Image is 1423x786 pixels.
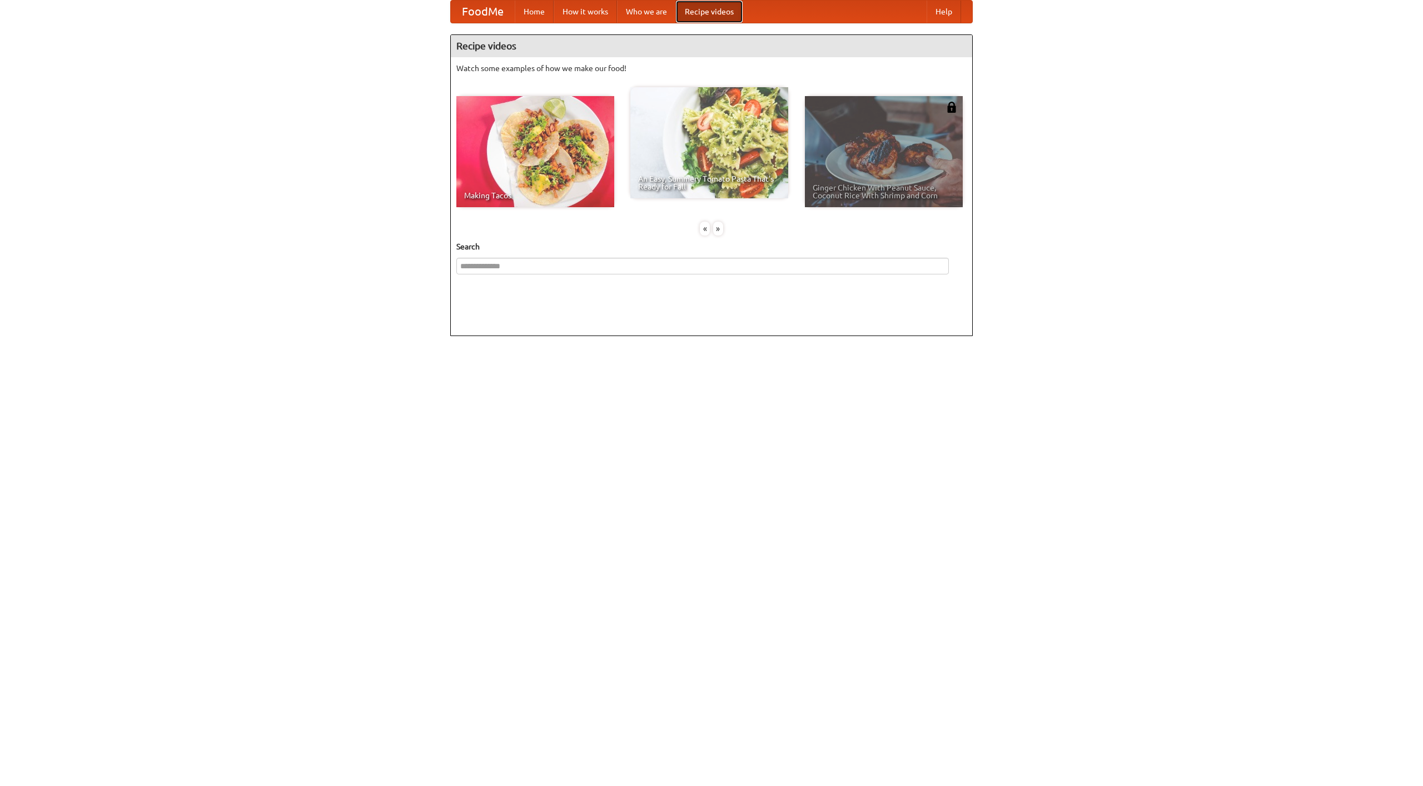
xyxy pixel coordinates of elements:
h5: Search [456,241,967,252]
a: Recipe videos [676,1,743,23]
a: An Easy, Summery Tomato Pasta That's Ready for Fall [630,87,788,198]
a: How it works [554,1,617,23]
img: 483408.png [946,102,957,113]
div: « [700,222,710,236]
a: Help [927,1,961,23]
h4: Recipe videos [451,35,972,57]
a: Making Tacos [456,96,614,207]
a: Who we are [617,1,676,23]
span: Making Tacos [464,192,606,199]
span: An Easy, Summery Tomato Pasta That's Ready for Fall [638,175,780,191]
a: FoodMe [451,1,515,23]
a: Home [515,1,554,23]
p: Watch some examples of how we make our food! [456,63,967,74]
div: » [713,222,723,236]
